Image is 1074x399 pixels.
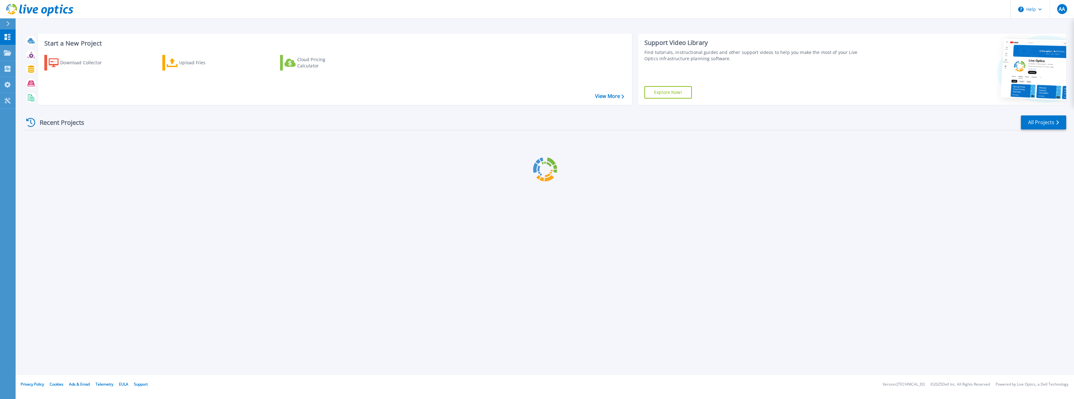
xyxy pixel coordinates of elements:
[96,382,113,387] a: Telemetry
[297,56,347,69] div: Cloud Pricing Calculator
[644,86,692,99] a: Explore Now!
[644,49,868,62] div: Find tutorials, instructional guides and other support videos to help you make the most of your L...
[996,382,1068,387] li: Powered by Live Optics, a Dell Technology
[69,382,90,387] a: Ads & Email
[134,382,148,387] a: Support
[21,382,44,387] a: Privacy Policy
[179,56,229,69] div: Upload Files
[930,382,990,387] li: © 2025 Dell Inc. All Rights Reserved
[1021,115,1066,129] a: All Projects
[162,55,232,71] a: Upload Files
[595,93,624,99] a: View More
[44,55,114,71] a: Download Collector
[119,382,128,387] a: EULA
[1059,7,1065,12] span: AA
[60,56,110,69] div: Download Collector
[280,55,350,71] a: Cloud Pricing Calculator
[44,40,624,47] h3: Start a New Project
[24,115,93,130] div: Recent Projects
[50,382,63,387] a: Cookies
[644,39,868,47] div: Support Video Library
[883,382,925,387] li: Version: [TECHNICAL_ID]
